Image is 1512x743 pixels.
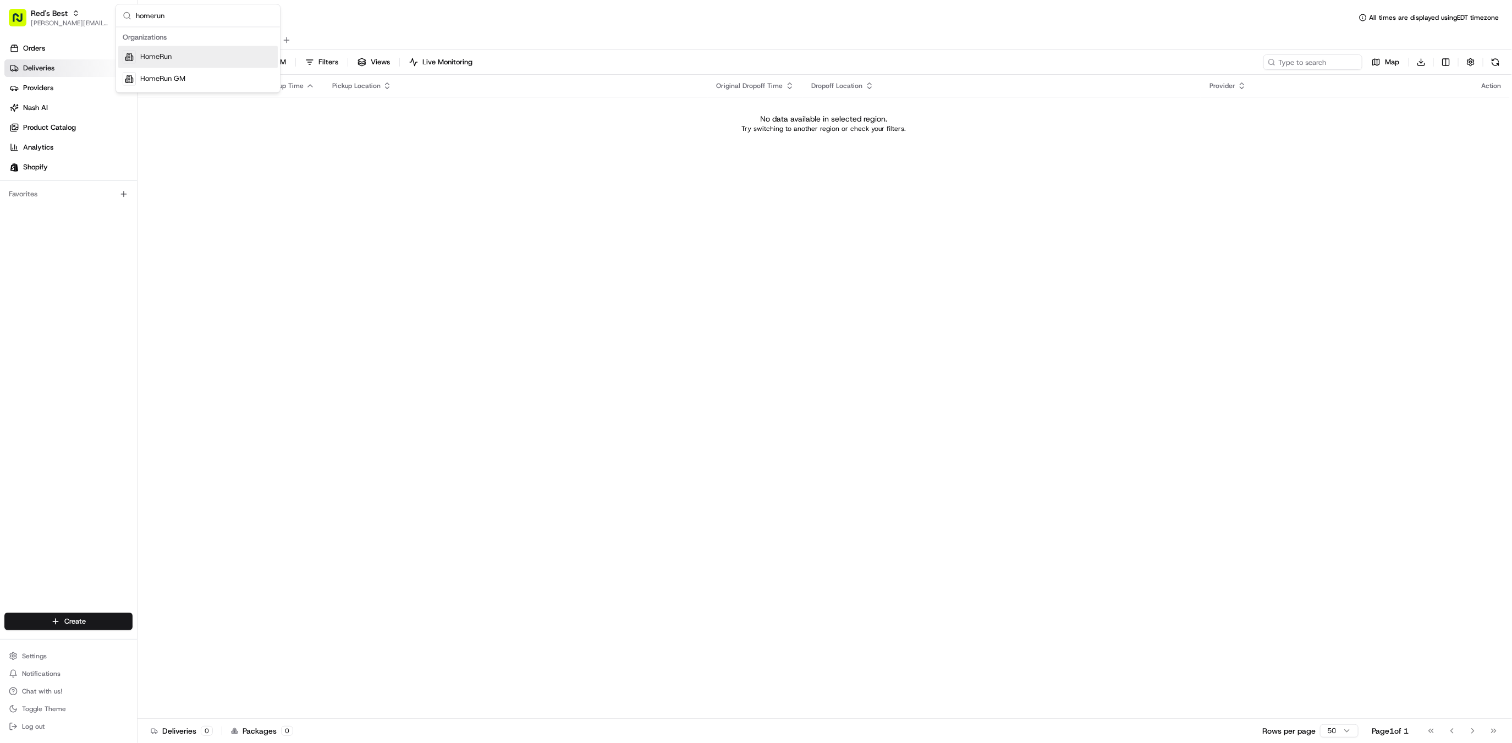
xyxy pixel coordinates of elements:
[119,171,123,180] span: •
[29,71,182,83] input: Clear
[332,81,381,90] span: Pickup Location
[4,684,133,699] button: Chat with us!
[140,74,185,84] span: HomeRun GM
[23,142,53,152] span: Analytics
[187,109,200,122] button: Start new chat
[281,726,293,736] div: 0
[4,613,133,630] button: Create
[300,54,343,70] button: Filters
[109,273,133,282] span: Pylon
[4,59,137,77] a: Deliveries
[23,123,76,133] span: Product Catalog
[23,162,48,172] span: Shopify
[1372,725,1409,736] div: Page 1 of 1
[812,81,863,90] span: Dropoff Location
[64,617,86,626] span: Create
[231,725,293,736] div: Packages
[34,201,89,210] span: [PERSON_NAME]
[1488,54,1503,70] button: Refresh
[22,669,61,678] span: Notifications
[11,247,20,256] div: 📗
[23,83,53,93] span: Providers
[50,106,180,117] div: Start new chat
[104,246,177,257] span: API Documentation
[1369,13,1499,22] span: All times are displayed using EDT timezone
[22,172,31,180] img: 1736555255976-a54dd68f-1ca7-489b-9aae-adbdc363a1c4
[171,141,200,155] button: See all
[10,163,19,172] img: Shopify logo
[4,79,137,97] a: Providers
[371,57,390,67] span: Views
[23,63,54,73] span: Deliveries
[4,185,133,203] div: Favorites
[31,8,68,19] button: Red's Best
[717,81,783,90] span: Original Dropoff Time
[140,52,172,62] span: HomeRun
[760,113,887,124] p: No data available in selected region.
[93,247,102,256] div: 💻
[11,144,74,152] div: Past conversations
[1209,81,1235,90] span: Provider
[4,4,114,31] button: Red's Best[PERSON_NAME][EMAIL_ADDRESS][DOMAIN_NAME]
[4,648,133,664] button: Settings
[4,719,133,734] button: Log out
[1262,725,1316,736] p: Rows per page
[4,666,133,681] button: Notifications
[4,701,133,717] button: Toggle Theme
[151,725,213,736] div: Deliveries
[22,705,66,713] span: Toggle Theme
[22,687,62,696] span: Chat with us!
[23,106,43,125] img: 8571987876998_91fb9ceb93ad5c398215_72.jpg
[4,139,137,156] a: Analytics
[22,652,47,661] span: Settings
[353,54,395,70] button: Views
[4,158,137,176] a: Shopify
[4,40,137,57] a: Orders
[89,242,181,262] a: 💻API Documentation
[91,201,95,210] span: •
[23,43,45,53] span: Orders
[1263,54,1362,70] input: Type to search
[31,19,109,27] button: [PERSON_NAME][EMAIL_ADDRESS][DOMAIN_NAME]
[1367,54,1404,70] button: Map
[118,30,278,46] div: Organizations
[1385,57,1399,67] span: Map
[1481,81,1501,90] div: Action
[11,45,200,62] p: Welcome 👋
[50,117,151,125] div: We're available if you need us!
[34,171,117,180] span: Wisdom [PERSON_NAME]
[11,12,33,34] img: Nash
[22,722,45,731] span: Log out
[11,106,31,125] img: 1736555255976-a54dd68f-1ca7-489b-9aae-adbdc363a1c4
[4,99,137,117] a: Nash AI
[11,190,29,208] img: Gabrielle LeFevre
[404,54,477,70] button: Live Monitoring
[125,171,148,180] span: [DATE]
[11,161,29,182] img: Wisdom Oko
[7,242,89,262] a: 📗Knowledge Base
[23,103,48,113] span: Nash AI
[4,119,137,136] a: Product Catalog
[116,27,280,92] div: Suggestions
[201,726,213,736] div: 0
[422,57,472,67] span: Live Monitoring
[318,57,338,67] span: Filters
[741,124,906,133] p: Try switching to another region or check your filters.
[97,201,120,210] span: [DATE]
[22,246,84,257] span: Knowledge Base
[78,273,133,282] a: Powered byPylon
[136,5,273,27] input: Search...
